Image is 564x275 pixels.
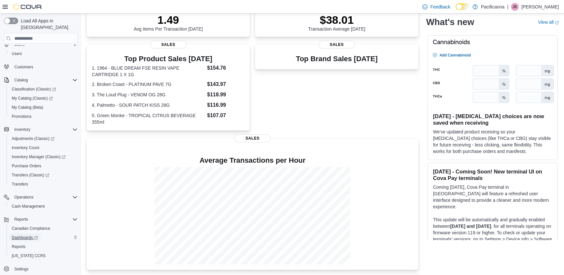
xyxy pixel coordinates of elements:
[12,87,56,92] span: Classification (Classic)
[12,154,65,159] span: Inventory Manager (Classic)
[9,225,78,232] span: Canadian Compliance
[9,202,47,210] a: Cash Management
[7,152,80,161] a: Inventory Manager (Classic)
[9,153,78,161] span: Inventory Manager (Classic)
[9,234,78,241] span: Dashboards
[7,233,80,242] a: Dashboards
[9,144,42,152] a: Inventory Count
[92,65,204,78] dt: 1. 1964 - BLUE DREAM FSE RESIN VAPE CARTRIDGE 1 X 1G
[207,112,245,119] dd: $107.07
[7,242,80,251] button: Reports
[7,49,80,58] button: Users
[1,62,80,72] button: Customers
[14,127,30,132] span: Inventory
[150,41,187,48] span: Sales
[12,172,49,178] span: Transfers (Classic)
[207,80,245,88] dd: $143.97
[555,21,559,24] svg: External link
[12,136,54,141] span: Adjustments (Classic)
[12,76,30,84] button: Catalog
[12,76,78,84] span: Catalog
[134,13,203,32] div: Avg Items Per Transaction [DATE]
[7,161,80,171] button: Purchase Orders
[12,265,78,273] span: Settings
[9,50,78,58] span: Users
[9,202,78,210] span: Cash Management
[7,134,80,143] a: Adjustments (Classic)
[9,171,52,179] a: Transfers (Classic)
[9,180,31,188] a: Transfers
[9,234,40,241] a: Dashboards
[9,113,78,120] span: Promotions
[92,112,204,125] dt: 5. Green Monke - TROPICAL CITRUS BEVERAGE 355ml
[12,215,78,223] span: Reports
[12,235,38,240] span: Dashboards
[9,162,78,170] span: Purchase Orders
[12,244,25,249] span: Reports
[1,76,80,85] button: Catalog
[538,20,559,25] a: View allExternal link
[296,55,378,63] h3: Top Brand Sales [DATE]
[9,85,59,93] a: Classification (Classic)
[207,91,245,99] dd: $118.99
[14,195,34,200] span: Operations
[12,265,31,273] a: Settings
[9,180,78,188] span: Transfers
[9,94,78,102] span: My Catalog (Classic)
[9,50,24,58] a: Users
[7,180,80,189] button: Transfers
[7,202,80,211] button: Cash Management
[92,81,204,88] dt: 2. Broken Coast - PLATINUM PAVE 7G
[92,157,413,164] h4: Average Transactions per Hour
[7,103,80,112] button: My Catalog (Beta)
[12,193,36,201] button: Operations
[134,13,203,26] p: 1.49
[1,215,80,224] button: Reports
[433,113,552,126] h3: [DATE] - [MEDICAL_DATA] choices are now saved when receiving
[12,114,32,119] span: Promotions
[9,225,53,232] a: Canadian Compliance
[92,55,245,63] h3: Top Product Sales [DATE]
[426,17,474,27] h2: What's new
[207,101,245,109] dd: $116.99
[14,77,28,83] span: Catalog
[433,216,552,249] p: This update will be automatically and gradually enabled between , for all terminals operating on ...
[7,94,80,103] a: My Catalog (Classic)
[9,135,57,143] a: Adjustments (Classic)
[12,96,53,101] span: My Catalog (Classic)
[521,3,559,11] p: [PERSON_NAME]
[9,135,78,143] span: Adjustments (Classic)
[9,252,48,260] a: [US_STATE] CCRS
[12,182,28,187] span: Transfers
[12,253,46,258] span: [US_STATE] CCRS
[12,215,31,223] button: Reports
[12,51,22,56] span: Users
[92,102,204,108] dt: 4. Palmetto - SOUR PATCH KISS 28G
[318,41,355,48] span: Sales
[450,224,491,229] strong: [DATE] and [DATE]
[430,4,450,10] span: Feedback
[511,3,519,11] div: Joshua Kolthof
[433,184,552,210] p: Coming [DATE], Cova Pay terminal in [GEOGRAPHIC_DATA] will feature a refreshed user interface des...
[513,3,517,11] span: JK
[13,4,42,10] img: Cova
[9,243,28,251] a: Reports
[92,91,204,98] dt: 3. The Loud Plug - VENOM OG 28G
[12,226,50,231] span: Canadian Compliance
[18,18,78,31] span: Load All Apps in [GEOGRAPHIC_DATA]
[1,125,80,134] button: Inventory
[1,264,80,274] button: Settings
[12,126,33,133] button: Inventory
[456,3,469,10] input: Dark Mode
[7,171,80,180] a: Transfers (Classic)
[9,103,78,111] span: My Catalog (Beta)
[12,63,78,71] span: Customers
[12,145,39,150] span: Inventory Count
[420,0,453,13] a: Feedback
[9,113,34,120] a: Promotions
[12,163,41,169] span: Purchase Orders
[7,112,80,121] button: Promotions
[7,251,80,260] button: [US_STATE] CCRS
[7,85,80,94] a: Classification (Classic)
